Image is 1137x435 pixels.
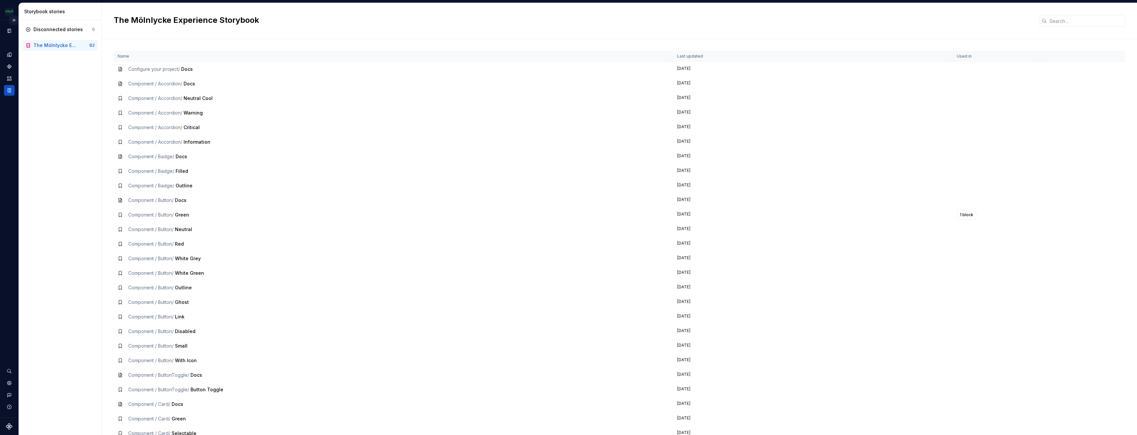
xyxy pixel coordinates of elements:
td: [DATE] [673,324,953,339]
span: Component / ButtonToggle / [128,387,189,392]
td: [DATE] [673,106,953,120]
div: Disconnected stories [33,26,83,33]
td: [DATE] [673,411,953,426]
span: Button Toggle [190,387,223,392]
span: Configure your project / [128,66,180,72]
span: Outline [176,183,192,188]
td: [DATE] [673,280,953,295]
input: Search... [1047,15,1125,27]
span: Critical [184,124,200,130]
span: White Green [175,270,204,276]
td: [DATE] [673,62,953,77]
span: Docs [175,197,187,203]
span: Component / Button / [128,299,174,305]
a: Design tokens [4,49,15,60]
span: Neutral [175,226,192,232]
td: [DATE] [673,295,953,310]
span: Component / Button / [128,256,174,261]
span: Component / Button / [128,212,174,217]
h2: The Mölnlycke Experience Storybook [114,15,1031,25]
a: Storybook stories [4,85,15,96]
a: Settings [4,378,15,388]
span: Information [184,139,210,145]
td: [DATE] [673,266,953,280]
td: [DATE] [673,237,953,251]
button: 1 block [957,210,976,219]
span: 1 block [960,212,973,217]
span: Component / Accordion / [128,81,182,86]
span: Component / Button / [128,328,174,334]
span: Component / Button / [128,241,174,247]
button: Search ⌘K [4,366,15,376]
span: Docs [176,154,187,159]
span: Component / Card / [128,401,170,407]
td: [DATE] [673,310,953,324]
td: [DATE] [673,251,953,266]
a: Assets [4,73,15,84]
span: Component / Accordion / [128,124,182,130]
span: Component / Badge / [128,183,174,188]
span: Component / Button / [128,343,174,349]
td: [DATE] [673,208,953,222]
span: White Grey [175,256,201,261]
div: Storybook stories [24,8,99,15]
a: The Mölnlycke Experience Storybook82 [23,40,97,51]
span: Green [175,212,189,217]
svg: Supernova Logo [6,423,13,430]
a: Components [4,61,15,72]
span: Red [175,241,184,247]
td: [DATE] [673,368,953,382]
td: [DATE] [673,339,953,353]
span: Component / Button / [128,197,174,203]
span: Component / Accordion / [128,95,182,101]
td: [DATE] [673,353,953,368]
th: Used in [953,51,1041,62]
span: Docs [184,81,195,86]
span: Docs [181,66,193,72]
span: Outline [175,285,192,290]
a: Documentation [4,25,15,36]
span: Component / Button / [128,270,174,276]
span: Component / Button / [128,358,174,363]
div: The Mölnlycke Experience Storybook [33,42,78,49]
span: Ghost [175,299,189,305]
span: Component / Card / [128,416,170,421]
td: [DATE] [673,149,953,164]
th: Last updated [673,51,953,62]
td: [DATE] [673,76,953,91]
span: Component / ButtonToggle / [128,372,189,378]
span: Link [175,314,185,319]
td: [DATE] [673,91,953,106]
td: [DATE] [673,222,953,237]
span: Docs [172,401,183,407]
a: Disconnected stories0 [23,24,97,35]
span: Component / Badge / [128,154,174,159]
span: Component / Accordion / [128,139,182,145]
td: [DATE] [673,193,953,208]
td: [DATE] [673,164,953,178]
td: [DATE] [673,120,953,135]
span: Filled [176,168,188,174]
span: With Icon [175,358,197,363]
span: Component / Accordion / [128,110,182,116]
span: Docs [190,372,202,378]
span: Green [172,416,186,421]
th: Name [114,51,673,62]
td: [DATE] [673,382,953,397]
td: [DATE] [673,135,953,149]
button: Expand sidebar [9,16,19,25]
img: 91fb9bbd-befe-470e-ae9b-8b56c3f0f44a.png [5,8,13,16]
span: Component / Button / [128,314,174,319]
button: Contact support [4,390,15,400]
span: Warning [184,110,203,116]
span: Neutral Cool [184,95,213,101]
div: 82 [89,43,95,48]
span: Component / Button / [128,285,174,290]
td: [DATE] [673,178,953,193]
